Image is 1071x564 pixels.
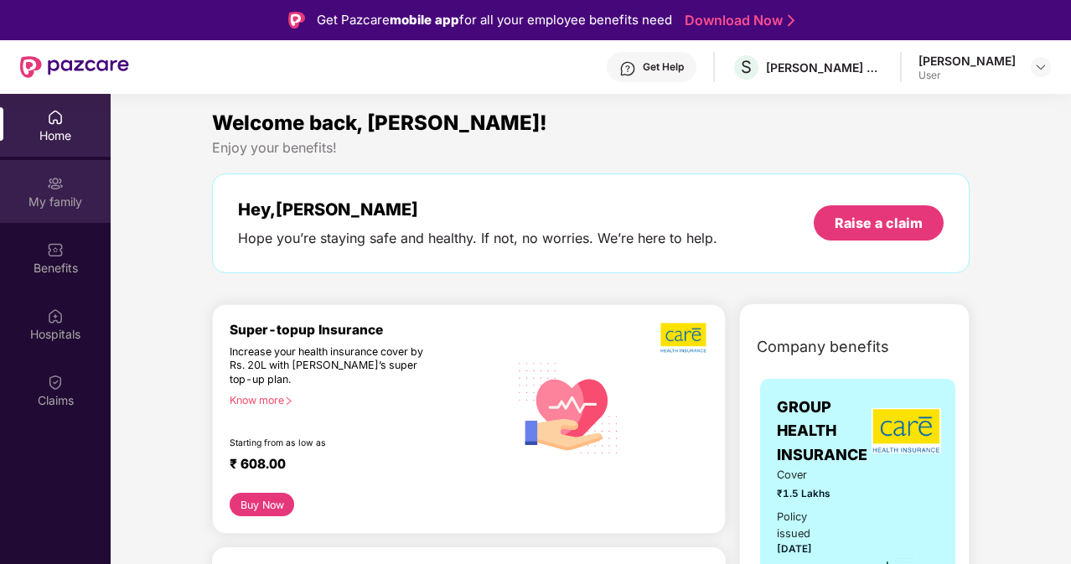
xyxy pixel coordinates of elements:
span: GROUP HEALTH INSURANCE [777,396,867,467]
div: Super-topup Insurance [230,322,509,338]
div: ₹ 608.00 [230,456,492,476]
div: [PERSON_NAME] PRODUCTIONS PRIVATE LIMITED [766,60,883,75]
span: [DATE] [777,543,812,555]
div: Enjoy your benefits! [212,139,970,157]
div: Know more [230,394,499,406]
img: insurerLogo [872,408,941,453]
img: svg+xml;base64,PHN2ZyBpZD0iSG9zcGl0YWxzIiB4bWxucz0iaHR0cDovL3d3dy53My5vcmcvMjAwMC9zdmciIHdpZHRoPS... [47,308,64,324]
div: Increase your health insurance cover by Rs. 20L with [PERSON_NAME]’s super top-up plan. [230,345,437,387]
span: Welcome back, [PERSON_NAME]! [212,111,547,135]
img: svg+xml;base64,PHN2ZyBpZD0iQ2xhaW0iIHhtbG5zPSJodHRwOi8vd3d3LnczLm9yZy8yMDAwL3N2ZyIgd2lkdGg9IjIwIi... [47,374,64,391]
img: New Pazcare Logo [20,56,129,78]
div: Hey, [PERSON_NAME] [238,199,717,220]
img: svg+xml;base64,PHN2ZyBpZD0iRHJvcGRvd24tMzJ4MzIiIHhtbG5zPSJodHRwOi8vd3d3LnczLm9yZy8yMDAwL3N2ZyIgd2... [1034,60,1048,74]
button: Buy Now [230,493,294,516]
a: Download Now [685,12,789,29]
img: Logo [288,12,305,28]
img: svg+xml;base64,PHN2ZyB4bWxucz0iaHR0cDovL3d3dy53My5vcmcvMjAwMC9zdmciIHhtbG5zOnhsaW5rPSJodHRwOi8vd3... [509,346,629,468]
div: Raise a claim [835,214,923,232]
span: Cover [777,467,838,484]
div: User [918,69,1016,82]
img: svg+xml;base64,PHN2ZyB3aWR0aD0iMjAiIGhlaWdodD0iMjAiIHZpZXdCb3g9IjAgMCAyMCAyMCIgZmlsbD0ibm9uZSIgeG... [47,175,64,192]
img: svg+xml;base64,PHN2ZyBpZD0iSG9tZSIgeG1sbnM9Imh0dHA6Ly93d3cudzMub3JnLzIwMDAvc3ZnIiB3aWR0aD0iMjAiIG... [47,109,64,126]
span: Company benefits [757,335,889,359]
img: svg+xml;base64,PHN2ZyBpZD0iSGVscC0zMngzMiIgeG1sbnM9Imh0dHA6Ly93d3cudzMub3JnLzIwMDAvc3ZnIiB3aWR0aD... [619,60,636,77]
span: right [284,396,293,406]
strong: mobile app [390,12,459,28]
div: Get Help [643,60,684,74]
div: Get Pazcare for all your employee benefits need [317,10,672,30]
span: S [741,57,752,77]
span: ₹1.5 Lakhs [777,486,838,502]
img: Stroke [788,12,794,29]
div: Policy issued [777,509,838,542]
img: svg+xml;base64,PHN2ZyBpZD0iQmVuZWZpdHMiIHhtbG5zPSJodHRwOi8vd3d3LnczLm9yZy8yMDAwL3N2ZyIgd2lkdGg9Ij... [47,241,64,258]
div: [PERSON_NAME] [918,53,1016,69]
div: Starting from as low as [230,437,437,449]
div: Hope you’re staying safe and healthy. If not, no worries. We’re here to help. [238,230,717,247]
img: b5dec4f62d2307b9de63beb79f102df3.png [660,322,708,354]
